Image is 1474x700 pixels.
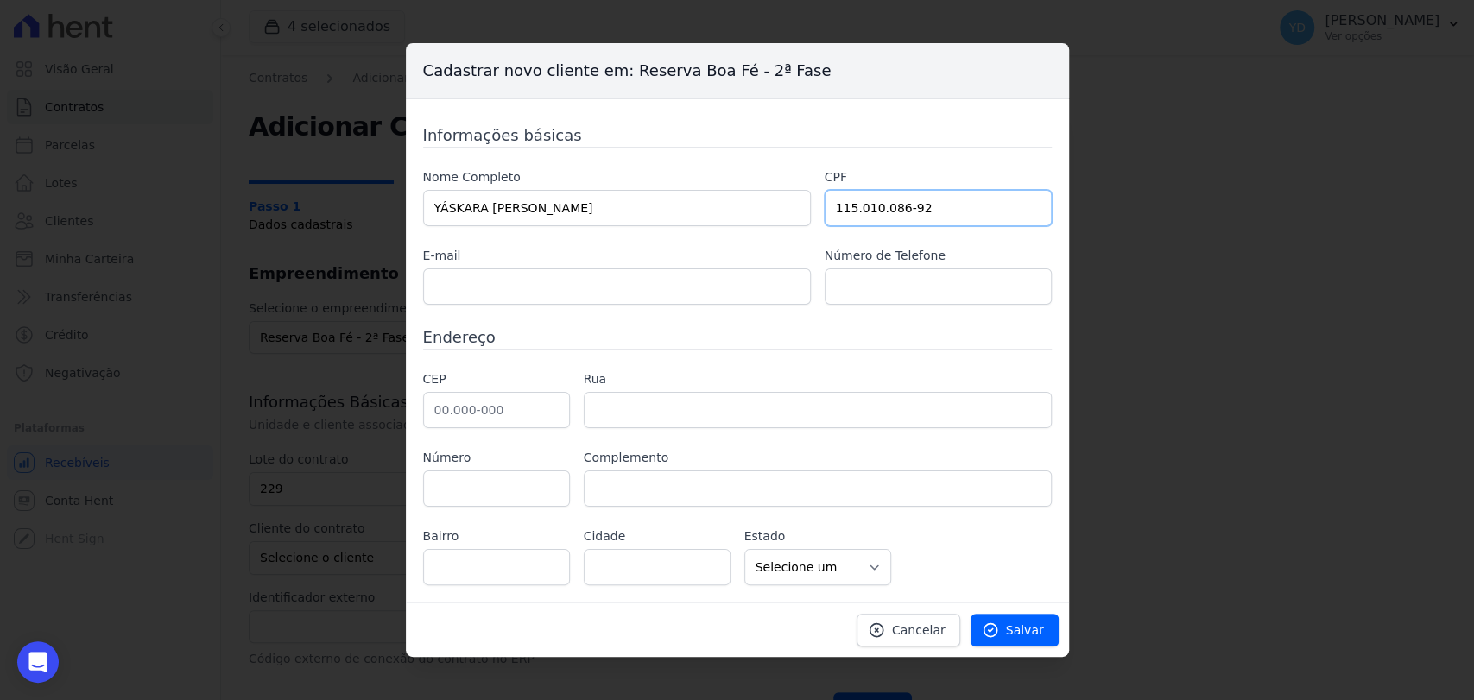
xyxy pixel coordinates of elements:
label: CEP [423,370,570,388]
label: Nome Completo [423,168,811,186]
label: CPF [825,168,1052,186]
a: Salvar [971,614,1059,646]
label: Estado [744,527,891,545]
h3: Informações básicas [423,123,1052,147]
label: Complemento [584,449,1052,467]
span: Salvar [1006,621,1044,639]
label: Número de Telefone [825,247,1052,265]
label: Número [423,449,570,467]
label: Rua [584,370,1052,388]
h3: Endereço [423,325,1052,349]
h3: Cadastrar novo cliente em: Reserva Boa Fé - 2ª Fase [406,43,1069,99]
label: Bairro [423,527,570,545]
label: Cidade [584,527,731,545]
input: 00.000-000 [423,392,570,428]
a: Cancelar [857,614,960,646]
span: Cancelar [892,621,946,639]
div: Open Intercom Messenger [17,641,59,683]
label: E-mail [423,247,811,265]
